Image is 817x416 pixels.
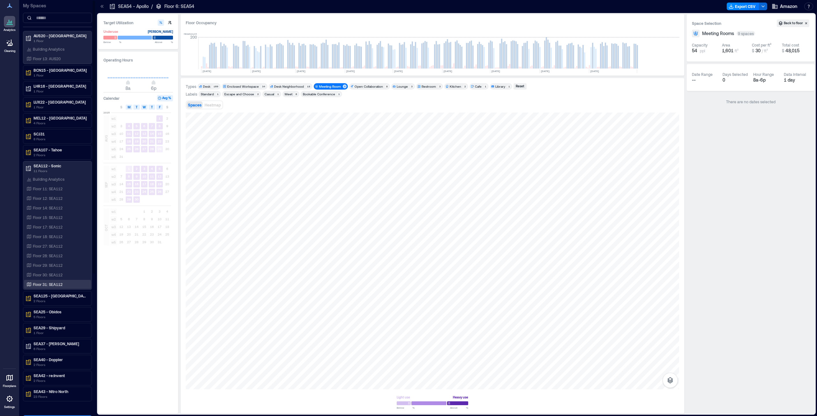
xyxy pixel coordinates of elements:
[346,69,355,73] text: [DATE]
[166,105,168,110] span: S
[3,384,16,388] p: Floorplans
[692,20,777,26] h3: Space Selection
[33,263,63,268] p: Floor 29: SEA112
[103,40,121,44] span: Below %
[136,105,138,110] span: T
[2,35,18,55] a: Cleaning
[33,244,63,249] p: Floor 27: SEA112
[127,147,131,151] text: 25
[120,105,122,110] span: S
[319,84,341,89] div: Meeting Room
[34,147,87,152] p: SEA107 - Tahoe
[735,48,738,53] span: ft²
[143,105,146,110] span: W
[256,92,260,96] div: 2
[752,48,754,53] span: $
[33,177,64,182] p: Building Analytics
[780,3,797,10] span: Amazon
[34,115,87,120] p: MEL12 - [GEOGRAPHIC_DATA]
[158,174,161,178] text: 12
[394,69,403,73] text: [DATE]
[125,85,131,91] span: 8a
[33,215,63,220] p: Floor 15: SEA112
[110,166,117,172] span: w1
[265,92,274,96] div: Casual
[34,68,87,73] p: BCN15 - [GEOGRAPHIC_DATA]
[110,173,117,180] span: w2
[158,139,161,143] text: 22
[151,3,153,10] p: /
[186,19,679,26] div: Floor Occupancy
[463,84,467,88] div: 2
[34,99,87,105] p: LUX22 - [GEOGRAPHIC_DATA]
[491,69,500,73] text: [DATE]
[136,124,138,128] text: 5
[110,138,117,145] span: w4
[34,309,87,314] p: SEA25 - Obidos
[127,182,131,186] text: 15
[110,131,117,137] span: w3
[343,84,347,88] div: 9
[306,84,311,88] div: 18
[410,84,414,88] div: 3
[34,389,87,394] p: SEA43 - Nitro North
[150,147,154,151] text: 28
[34,38,87,43] p: 1 Floor
[127,132,131,135] text: 11
[33,234,63,239] p: Floor 18: SEA112
[33,47,64,52] p: Building Analytics
[186,91,197,97] div: Labels
[475,84,482,89] div: Cafe
[397,84,408,89] div: Lounge
[2,14,18,34] a: Analytics
[727,3,759,10] button: Export CSV
[227,84,259,89] div: Enclosed Workspace
[135,139,139,143] text: 19
[762,48,768,53] span: / ft²
[450,84,461,89] div: Kitchen
[782,42,799,47] div: Total cost
[34,84,87,89] p: LHR16 - [GEOGRAPHIC_DATA]
[34,168,87,173] p: 11 Floors
[752,42,771,47] div: Cost per ft²
[755,48,761,53] span: 30
[33,253,63,258] p: Floor 28: SEA112
[782,48,784,53] span: $
[274,84,304,89] div: Desk Neighborhood
[261,84,266,88] div: 34
[201,92,214,96] div: Standard
[103,95,120,101] h3: Calendar
[158,182,161,186] text: 19
[159,116,161,120] text: 1
[186,84,196,89] div: Types
[110,123,117,129] span: w2
[142,182,146,186] text: 17
[34,293,87,298] p: SEA125 - [GEOGRAPHIC_DATA]
[453,394,468,400] div: Heavy use
[276,92,280,96] div: 1
[216,92,220,96] div: 1
[135,190,139,193] text: 23
[303,92,335,96] div: Bookable Conference
[110,208,117,215] span: w1
[2,391,17,411] a: Settings
[203,84,210,89] div: Desk
[110,231,117,238] span: w4
[159,167,161,171] text: 5
[285,92,292,96] div: Meet
[103,19,173,26] h3: Target Utilization
[203,69,211,73] text: [DATE]
[34,362,87,367] p: 2 Floors
[422,84,436,89] div: Restroom
[753,77,779,83] div: 8a - 6p
[34,394,87,399] p: 23 Floors
[4,28,16,32] p: Analytics
[34,105,87,110] p: 1 Floor
[150,139,154,143] text: 21
[203,101,222,108] button: Heatmap
[110,224,117,230] span: w3
[136,167,138,171] text: 2
[110,154,117,160] span: w6
[205,103,221,107] span: Heatmap
[158,147,161,151] text: 29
